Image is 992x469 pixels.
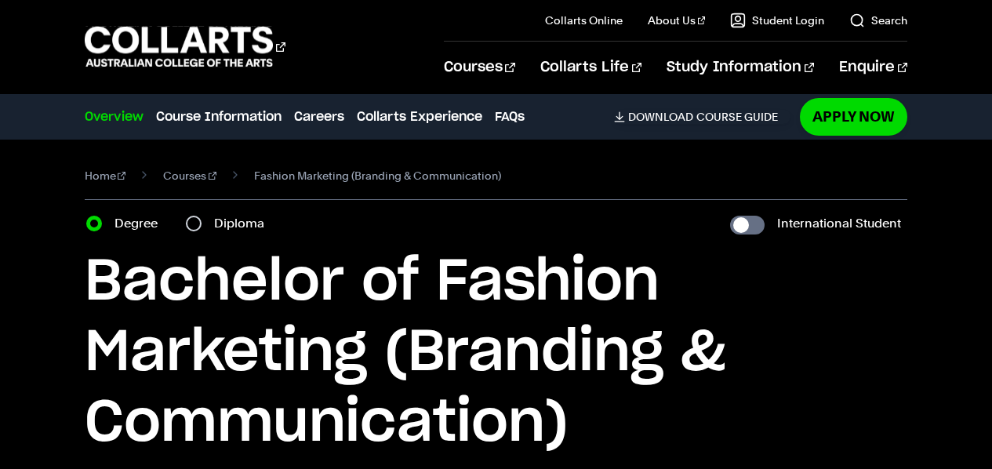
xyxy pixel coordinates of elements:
a: Search [849,13,907,28]
a: Enquire [839,42,907,93]
a: Courses [444,42,515,93]
a: Home [85,165,126,187]
a: Student Login [730,13,824,28]
span: Download [628,110,693,124]
a: Course Information [156,107,282,126]
a: About Us [648,13,706,28]
a: Overview [85,107,144,126]
a: Collarts Online [545,13,623,28]
a: Apply Now [800,98,907,135]
div: Go to homepage [85,24,285,69]
a: Collarts Experience [357,107,482,126]
a: Courses [163,165,216,187]
a: Study Information [667,42,814,93]
label: International Student [777,213,901,234]
span: Fashion Marketing (Branding & Communication) [254,165,501,187]
a: DownloadCourse Guide [614,110,790,124]
h1: Bachelor of Fashion Marketing (Branding & Communication) [85,247,908,459]
label: Diploma [214,213,274,234]
label: Degree [114,213,167,234]
a: Collarts Life [540,42,641,93]
a: FAQs [495,107,525,126]
a: Careers [294,107,344,126]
